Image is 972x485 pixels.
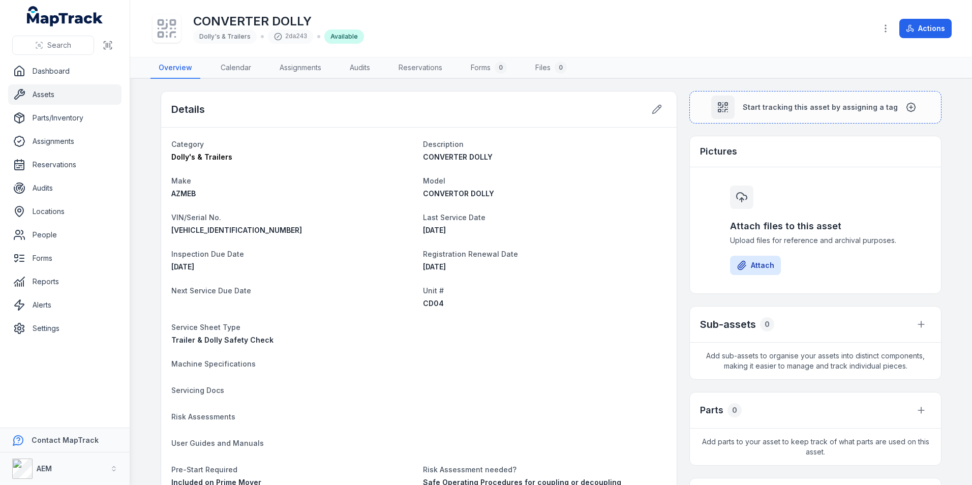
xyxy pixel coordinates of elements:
[12,36,94,55] button: Search
[193,13,364,29] h1: CONVERTER DOLLY
[171,412,235,421] span: Risk Assessments
[760,317,774,331] div: 0
[8,295,121,315] a: Alerts
[423,226,446,234] span: [DATE]
[730,235,901,246] span: Upload files for reference and archival purposes.
[324,29,364,44] div: Available
[8,318,121,339] a: Settings
[342,57,378,79] a: Audits
[171,336,274,344] span: Trailer & Dolly Safety Check
[171,359,256,368] span: Machine Specifications
[527,57,575,79] a: Files0
[8,225,121,245] a: People
[8,271,121,292] a: Reports
[8,84,121,105] a: Assets
[423,465,517,474] span: Risk Assessment needed?
[423,189,494,198] span: CONVERTOR DOLLY
[27,6,103,26] a: MapTrack
[171,386,224,395] span: Servicing Docs
[423,226,446,234] time: 17/07/2023, 12:00:00 am
[423,153,493,161] span: CONVERTER DOLLY
[171,189,196,198] span: AZMEB
[171,102,205,116] h2: Details
[495,62,507,74] div: 0
[423,213,485,222] span: Last Service Date
[171,176,191,185] span: Make
[390,57,450,79] a: Reservations
[730,219,901,233] h3: Attach files to this asset
[423,176,445,185] span: Model
[463,57,515,79] a: Forms0
[423,262,446,271] time: 14/12/2025, 12:00:00 am
[212,57,259,79] a: Calendar
[700,403,723,417] h3: Parts
[689,91,941,124] button: Start tracking this asset by assigning a tag
[271,57,329,79] a: Assignments
[171,465,237,474] span: Pre-Start Required
[423,299,444,308] span: CD04
[32,436,99,444] strong: Contact MapTrack
[727,403,742,417] div: 0
[171,140,204,148] span: Category
[555,62,567,74] div: 0
[700,317,756,331] h2: Sub-assets
[690,343,941,379] span: Add sub-assets to organise your assets into distinct components, making it easier to manage and t...
[171,153,232,161] span: Dolly's & Trailers
[423,140,464,148] span: Description
[171,250,244,258] span: Inspection Due Date
[171,439,264,447] span: User Guides and Manuals
[171,213,221,222] span: VIN/Serial No.
[700,144,737,159] h3: Pictures
[150,57,200,79] a: Overview
[47,40,71,50] span: Search
[171,262,194,271] span: [DATE]
[37,464,52,473] strong: AEM
[8,131,121,151] a: Assignments
[423,250,518,258] span: Registration Renewal Date
[8,248,121,268] a: Forms
[8,178,121,198] a: Audits
[171,323,240,331] span: Service Sheet Type
[8,155,121,175] a: Reservations
[743,102,898,112] span: Start tracking this asset by assigning a tag
[423,286,444,295] span: Unit #
[8,61,121,81] a: Dashboard
[423,262,446,271] span: [DATE]
[730,256,781,275] button: Attach
[690,429,941,465] span: Add parts to your asset to keep track of what parts are used on this asset.
[171,286,251,295] span: Next Service Due Date
[268,29,313,44] div: 2da243
[899,19,952,38] button: Actions
[8,201,121,222] a: Locations
[171,262,194,271] time: 14/06/2026, 12:00:00 am
[199,33,251,40] span: Dolly's & Trailers
[8,108,121,128] a: Parts/Inventory
[171,226,302,234] span: [VEHICLE_IDENTIFICATION_NUMBER]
